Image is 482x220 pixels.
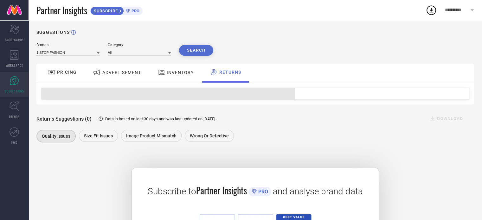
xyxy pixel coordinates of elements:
div: Category [108,43,171,47]
span: SCORECARDS [5,37,24,42]
span: PRO [130,9,139,13]
span: TRENDS [9,114,20,119]
span: Partner Insights [196,184,247,197]
span: Subscribe to [148,186,196,197]
span: PRICING [57,70,77,75]
span: and analyse brand data [273,186,363,197]
span: WORKSPACE [6,63,23,68]
span: Wrong or Defective [190,133,229,138]
h1: SUGGESTIONS [36,30,70,35]
span: ADVERTISEMENT [102,70,141,75]
span: RETURNS [219,70,241,75]
span: FWD [11,140,17,145]
div: Brands [36,43,100,47]
span: Size fit issues [84,133,113,138]
span: INVENTORY [167,70,194,75]
span: Image product mismatch [126,133,177,138]
div: Open download list [426,4,437,16]
span: Data is based on last 30 days and was last updated on [DATE] . [105,116,216,121]
span: Returns Suggestions (0) [36,116,92,122]
span: Quality issues [42,134,70,139]
span: Partner Insights [36,4,87,17]
span: PRO [257,189,268,195]
span: SUGGESTIONS [5,89,24,93]
button: Search [179,45,213,56]
a: SUBSCRIBEPRO [90,5,143,15]
span: SUBSCRIBE [91,9,119,13]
